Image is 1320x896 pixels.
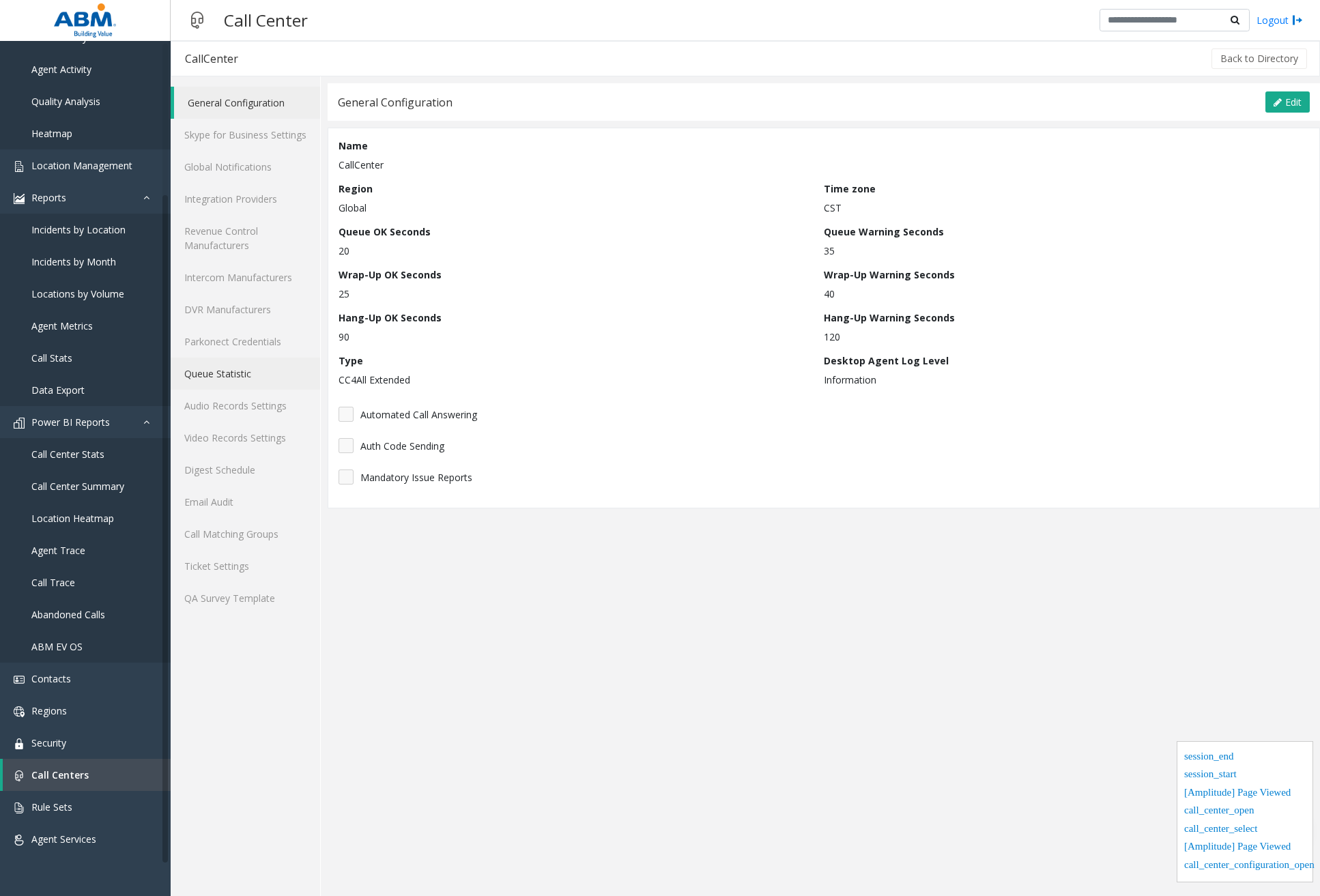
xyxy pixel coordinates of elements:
span: Rule Sets [31,800,72,813]
label: Queue Warning Seconds [824,225,944,239]
label: Wrap-Up OK Seconds [339,268,442,282]
div: General Configuration [338,93,453,111]
a: Skype for Business Settings [171,119,320,151]
div: call_center_open [1184,803,1306,821]
label: Wrap-Up Warning Seconds [824,268,955,282]
p: 25 [339,287,817,301]
a: Digest Schedule [171,454,320,486]
img: 'icon' [14,835,25,846]
span: Security [31,736,66,749]
label: Queue OK Seconds [339,225,431,239]
label: Desktop Agent Log Level [824,353,949,368]
span: Incidents by Location [31,223,126,236]
a: Email Audit [171,486,320,518]
a: Queue Statistic [171,358,320,390]
p: 40 [824,287,1302,301]
div: [Amplitude] Page Viewed [1184,785,1306,803]
span: Agent Services [31,833,96,846]
span: Contacts [31,672,71,685]
a: Integration Providers [171,183,320,215]
img: 'icon' [14,706,25,717]
img: 'icon' [14,193,25,204]
h3: Call Center [217,3,315,37]
a: Ticket Settings [171,550,320,582]
span: Edit [1285,96,1302,109]
span: Call Stats [31,351,72,364]
label: Time zone [824,182,876,196]
a: Revenue Control Manufacturers [171,215,320,261]
span: Location Heatmap [31,512,114,525]
span: Agent Activity [31,63,91,76]
img: 'icon' [14,803,25,813]
span: Abandoned Calls [31,608,105,621]
p: CC4All Extended [339,373,817,387]
span: Automated Call Answering [360,407,477,422]
p: 20 [339,244,817,258]
a: Audio Records Settings [171,390,320,422]
div: call_center_configuration_open [1184,857,1306,876]
label: Type [339,353,363,368]
label: Region [339,182,373,196]
p: 120 [824,330,1302,344]
label: Hang-Up Warning Seconds [824,310,955,325]
a: Global Notifications [171,151,320,183]
img: 'icon' [14,674,25,685]
span: Call Trace [31,576,75,589]
p: 35 [824,244,1302,258]
img: 'icon' [14,161,25,172]
div: session_start [1184,766,1306,785]
span: Call Center Summary [31,480,124,493]
span: Locations by Volume [31,287,124,300]
span: Auth Code Sending [360,439,444,453]
a: DVR Manufacturers [171,293,320,326]
a: Call Centers [3,759,171,791]
div: [Amplitude] Page Viewed [1184,839,1306,857]
p: 90 [339,330,817,344]
p: CST [824,201,1302,215]
img: 'icon' [14,418,25,429]
span: Incidents by Month [31,255,116,268]
button: Edit [1265,91,1310,113]
button: Back to Directory [1211,48,1307,69]
img: 'icon' [14,770,25,781]
img: pageIcon [184,3,210,37]
label: Name [339,139,368,153]
span: Mandatory Issue Reports [360,470,472,485]
span: Regions [31,704,67,717]
span: Power BI Reports [31,416,110,429]
span: Location Management [31,159,132,172]
img: 'icon' [14,738,25,749]
a: Intercom Manufacturers [171,261,320,293]
a: Parkonect Credentials [171,326,320,358]
span: Reports [31,191,66,204]
a: General Configuration [174,87,320,119]
p: Global [339,201,817,215]
span: ABM EV OS [31,640,83,653]
img: logout [1292,13,1303,27]
div: call_center_select [1184,821,1306,839]
a: Call Matching Groups [171,518,320,550]
span: Call Centers [31,768,89,781]
span: Heatmap [31,127,72,140]
span: Quality Analysis [31,95,100,108]
p: Information [824,373,1302,387]
label: Hang-Up OK Seconds [339,310,442,325]
span: Data Export [31,384,85,396]
span: Agent Trace [31,544,85,557]
span: Call Center Stats [31,448,104,461]
div: CallCenter [185,50,238,68]
a: Video Records Settings [171,422,320,454]
span: Agent Metrics [31,319,93,332]
div: session_end [1184,749,1306,767]
p: CallCenter [339,158,1302,172]
a: Logout [1257,13,1303,27]
a: QA Survey Template [171,582,320,614]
